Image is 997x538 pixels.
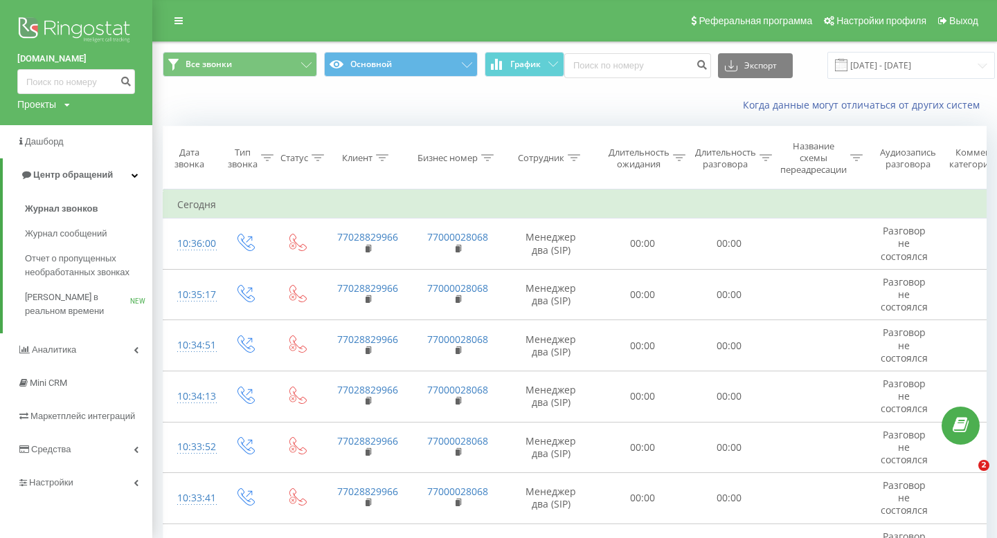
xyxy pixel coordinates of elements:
td: Менеджер два (SIP) [503,269,600,320]
div: 10:33:52 [177,434,205,461]
input: Поиск по номеру [17,69,135,94]
span: Журнал звонков [25,202,98,216]
a: 77028829966 [337,281,398,295]
td: Менеджер два (SIP) [503,473,600,524]
div: 10:34:13 [177,383,205,410]
div: Тип звонка [228,147,258,170]
span: Отчет о пропущенных необработанных звонках [25,252,145,279]
span: Аналитика [32,344,76,355]
a: [DOMAIN_NAME] [17,52,135,66]
span: Центр обращений [33,169,113,180]
td: 00:00 [600,320,686,371]
td: 00:00 [686,422,773,473]
div: 10:34:51 [177,332,205,359]
span: Mini CRM [30,378,67,388]
span: Разговор не состоялся [881,479,928,517]
td: 00:00 [686,269,773,320]
div: Название схемы переадресации [780,140,847,176]
span: Разговор не состоялся [881,428,928,466]
div: Дата звонка [163,147,215,170]
div: Статус [280,152,308,164]
a: Центр обращений [3,158,152,192]
input: Поиск по номеру [564,53,711,78]
td: 00:00 [600,422,686,473]
div: Аудиозапись разговора [874,147,942,170]
div: 10:36:00 [177,230,205,257]
span: Разговор не состоялся [881,224,928,262]
span: Дашборд [25,136,64,147]
span: Все звонки [186,59,232,70]
a: 77000028068 [427,230,488,243]
a: 77028829966 [337,383,398,396]
div: Длительность ожидания [609,147,670,170]
div: 10:35:17 [177,281,205,308]
div: Бизнес номер [417,152,478,164]
span: График [510,59,541,69]
div: Клиент [342,152,372,164]
span: Реферальная программа [699,15,812,26]
a: 77000028068 [427,434,488,447]
div: Длительность разговора [695,147,756,170]
td: 00:00 [686,473,773,524]
a: Когда данные могут отличаться от других систем [743,98,987,111]
td: Менеджер два (SIP) [503,422,600,473]
button: Экспорт [718,53,793,78]
a: 77000028068 [427,383,488,396]
div: Сотрудник [518,152,564,164]
a: Журнал звонков [25,196,152,221]
span: Разговор не состоялся [881,275,928,313]
iframe: Intercom live chat [950,460,983,493]
button: Все звонки [163,52,317,77]
span: Настройки профиля [836,15,926,26]
td: 00:00 [600,473,686,524]
a: 77028829966 [337,434,398,447]
button: График [485,52,564,77]
td: Менеджер два (SIP) [503,371,600,422]
td: Менеджер два (SIP) [503,219,600,270]
span: Разговор не состоялся [881,377,928,415]
img: Ringostat logo [17,14,135,48]
a: 77000028068 [427,485,488,498]
a: [PERSON_NAME] в реальном времениNEW [25,285,152,324]
a: Отчет о пропущенных необработанных звонках [25,246,152,285]
a: Журнал сообщений [25,221,152,246]
button: Основной [324,52,478,77]
span: Маркетплейс интеграций [30,411,135,421]
a: 77028829966 [337,485,398,498]
td: Менеджер два (SIP) [503,320,600,371]
a: 77028829966 [337,230,398,243]
span: 2 [978,460,989,471]
a: 77000028068 [427,333,488,346]
a: 77028829966 [337,333,398,346]
span: Средства [31,444,71,454]
span: Разговор не состоялся [881,326,928,364]
a: 77000028068 [427,281,488,295]
div: Проекты [17,98,56,111]
td: 00:00 [686,371,773,422]
span: Журнал сообщений [25,227,107,241]
td: 00:00 [600,269,686,320]
span: Настройки [29,477,73,488]
td: 00:00 [686,219,773,270]
td: 00:00 [600,219,686,270]
div: 10:33:41 [177,485,205,512]
td: 00:00 [600,371,686,422]
td: 00:00 [686,320,773,371]
span: [PERSON_NAME] в реальном времени [25,290,130,318]
span: Выход [949,15,978,26]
